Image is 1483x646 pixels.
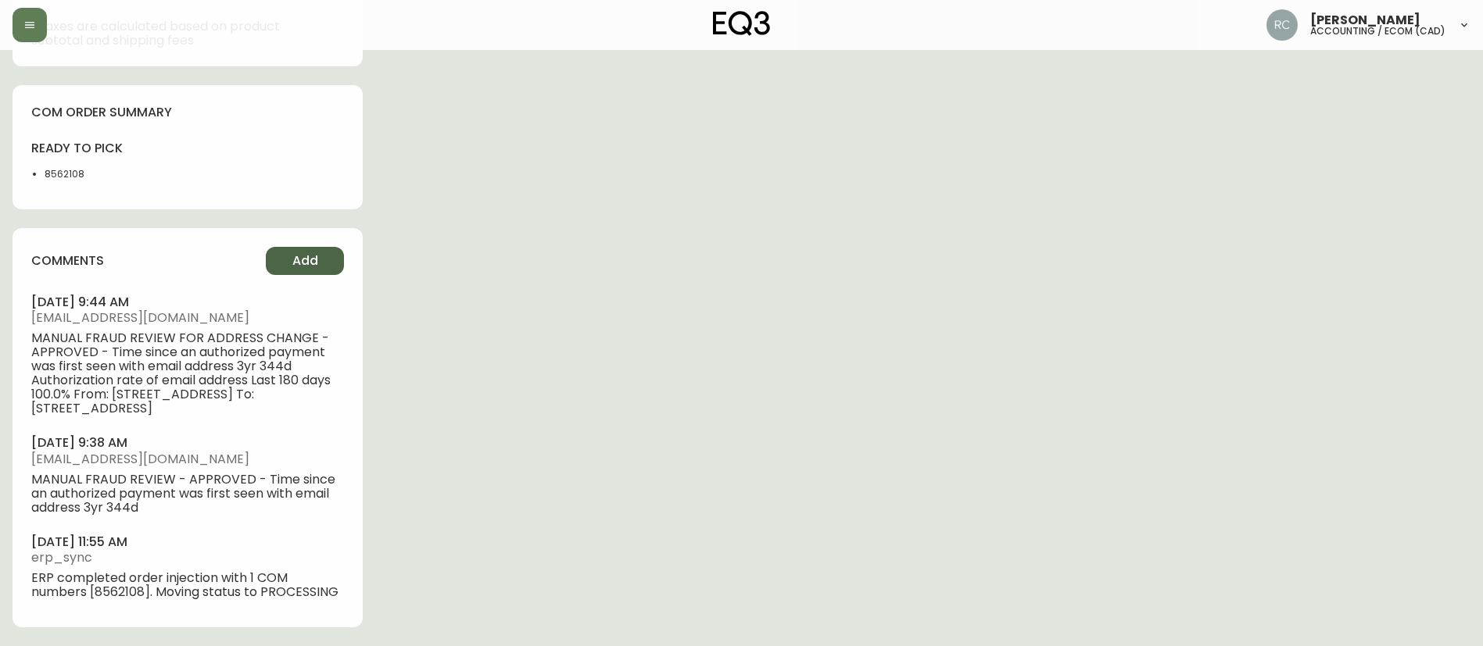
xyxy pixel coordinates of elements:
span: erp_sync [31,551,344,565]
button: Add [266,247,344,275]
img: f4ba4e02bd060be8f1386e3ca455bd0e [1266,9,1298,41]
h4: com order summary [31,104,344,121]
h4: [DATE] 11:55 am [31,534,344,551]
span: MANUAL FRAUD REVIEW - APPROVED - Time since an authorized payment was first seen with email addre... [31,473,344,515]
li: 8562108 [45,167,123,181]
h4: comments [31,252,104,269]
h4: [DATE] 9:38 am [31,434,344,451]
h5: accounting / ecom (cad) [1310,27,1445,36]
span: [EMAIL_ADDRESS][DOMAIN_NAME] [31,452,344,466]
h4: ready to pick [31,140,123,157]
span: [EMAIL_ADDRESS][DOMAIN_NAME] [31,311,344,325]
span: MANUAL FRAUD REVIEW FOR ADDRESS CHANGE - APPROVED - Time since an authorized payment was first se... [31,331,344,416]
span: ERP completed order injection with 1 COM numbers [8562108]. Moving status to PROCESSING [31,571,344,599]
h4: [DATE] 9:44 am [31,294,344,311]
img: logo [713,11,771,36]
span: [PERSON_NAME] [1310,14,1420,27]
span: Add [292,252,318,269]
